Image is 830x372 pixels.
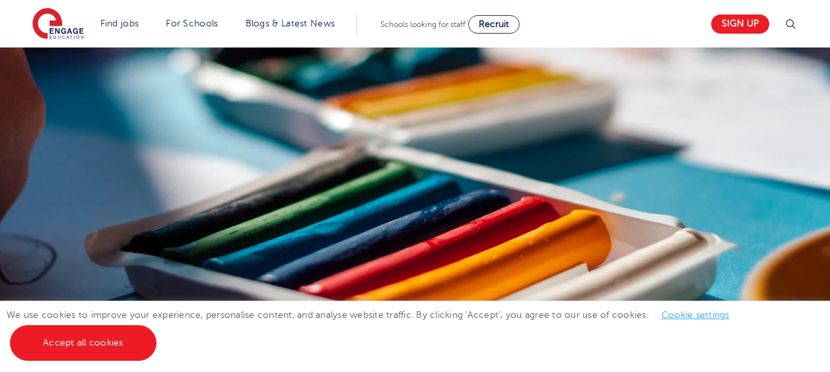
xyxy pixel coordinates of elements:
a: For Schools [166,18,218,28]
span: Recruit [479,19,509,29]
span: We use cookies to improve your experience, personalise content, and analyse website traffic. By c... [7,310,743,348]
a: Blogs & Latest News [246,18,335,28]
a: Find jobs [100,18,139,28]
span: Schools looking for staff [380,20,466,29]
a: Cookie settings [662,310,730,320]
img: Engage Education [32,8,84,41]
a: Accept all cookies [10,325,156,361]
a: Recruit [468,15,520,34]
a: Sign up [711,15,769,34]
